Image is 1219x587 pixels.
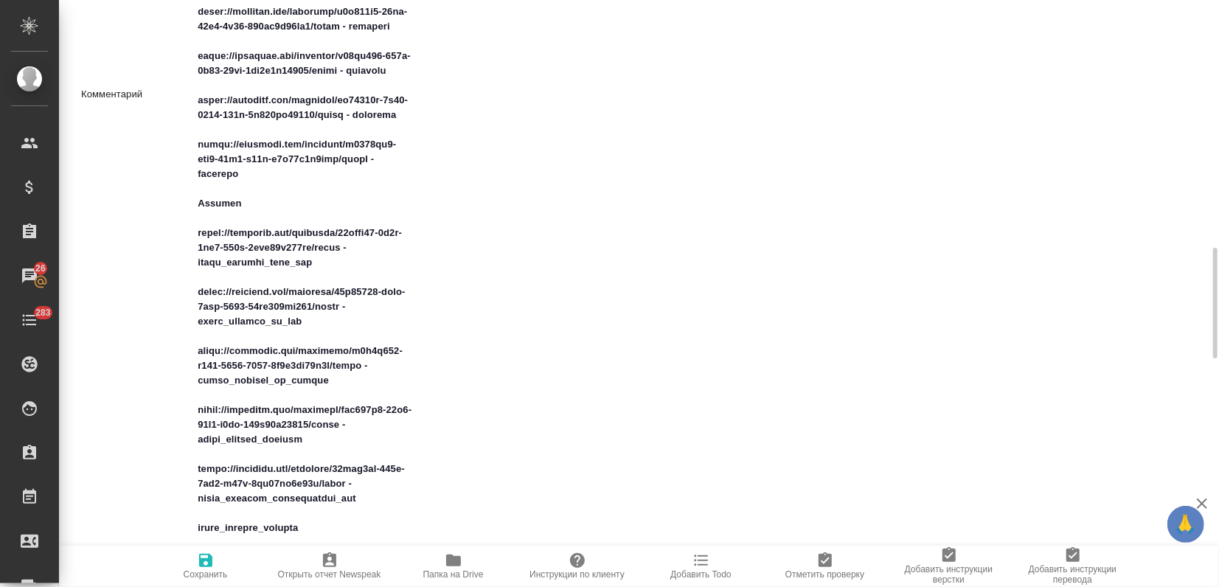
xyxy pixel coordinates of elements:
[268,546,392,587] button: Открыть отчет Newspeak
[392,546,515,587] button: Папка на Drive
[887,546,1011,587] button: Добавить инструкции верстки
[896,564,1002,585] span: Добавить инструкции верстки
[81,87,192,102] p: Комментарий
[670,569,731,580] span: Добавить Todo
[1173,509,1198,540] span: 🙏
[278,569,381,580] span: Открыть отчет Newspeak
[639,546,763,587] button: Добавить Todo
[1167,506,1204,543] button: 🙏
[423,569,484,580] span: Папка на Drive
[4,302,55,338] a: 283
[4,257,55,294] a: 26
[515,546,639,587] button: Инструкции по клиенту
[27,305,60,320] span: 283
[1020,564,1126,585] span: Добавить инструкции перевода
[529,569,625,580] span: Инструкции по клиенту
[785,569,864,580] span: Отметить проверку
[27,261,55,276] span: 26
[144,546,268,587] button: Сохранить
[184,569,228,580] span: Сохранить
[1011,546,1135,587] button: Добавить инструкции перевода
[763,546,887,587] button: Отметить проверку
